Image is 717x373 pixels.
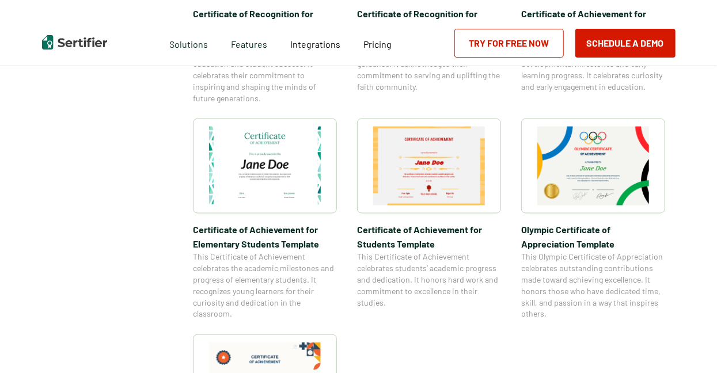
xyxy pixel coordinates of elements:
a: Pricing [363,36,392,50]
span: Certificate of Achievement for Elementary Students Template [193,222,337,251]
span: Pricing [363,39,392,50]
span: This Certificate of Achievement celebrates the academic milestones and progress of elementary stu... [193,251,337,320]
a: Olympic Certificate of Appreciation​ TemplateOlympic Certificate of Appreciation​ TemplateThis Ol... [521,119,665,320]
span: Certificate of Achievement for Students Template [357,222,501,251]
img: Certificate of Achievement for Elementary Students Template [209,127,321,205]
span: Certificate of Recognition for Pastor [357,6,501,35]
img: Olympic Certificate of Appreciation​ Template [537,127,649,205]
span: This Certificate of Recognition honors teachers for their dedication to education and student suc... [193,35,337,104]
img: Certificate of Achievement for Students Template [373,127,485,205]
span: This Olympic Certificate of Appreciation celebrates outstanding contributions made toward achievi... [521,251,665,320]
span: Certificate of Recognition for Teachers Template [193,6,337,35]
span: Integrations [290,39,340,50]
span: Features [231,36,267,50]
img: Sertifier | Digital Credentialing Platform [42,35,107,50]
span: Olympic Certificate of Appreciation​ Template [521,222,665,251]
a: Certificate of Achievement for Students TemplateCertificate of Achievement for Students TemplateT... [357,119,501,320]
span: Solutions [169,36,208,50]
a: Integrations [290,36,340,50]
a: Certificate of Achievement for Elementary Students TemplateCertificate of Achievement for Element... [193,119,337,320]
span: Certificate of Achievement for Preschool Template [521,6,665,35]
a: Try for Free Now [454,29,564,58]
span: This Certificate of Achievement celebrates students’ academic progress and dedication. It honors ... [357,251,501,309]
